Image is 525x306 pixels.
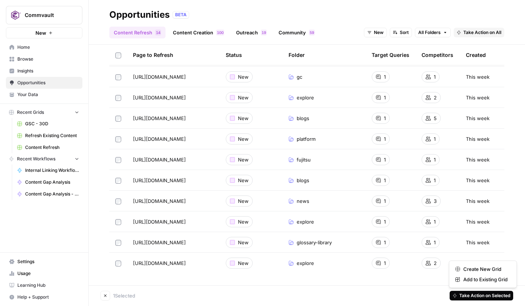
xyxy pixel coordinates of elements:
a: Content Gap Analysis [14,176,82,188]
span: Recent Workflows [17,156,55,162]
span: Take Action on Selected [459,292,510,299]
span: Content Gap Analysis [25,179,79,186]
span: Content Refresh [25,144,79,151]
span: 1 [384,156,386,163]
span: 2 [434,259,437,267]
span: Home [17,44,79,51]
span: 1 [384,94,386,101]
span: This week [466,259,490,267]
span: 1 [384,259,386,267]
button: Workspace: Commvault [6,6,82,24]
span: Usage [17,270,79,277]
span: blogs [297,115,309,122]
span: 1 [434,73,436,81]
span: GSC - 30D [25,120,79,127]
span: [URL][DOMAIN_NAME] [133,73,186,81]
span: Add to Existing Grid [463,276,508,283]
div: 59 [309,30,315,35]
div: Opportunities [109,9,170,21]
span: explore [297,259,314,267]
a: Home [6,41,82,53]
span: 0 [221,30,224,35]
span: Insights [17,68,79,74]
span: New [238,218,249,225]
span: New [374,29,383,36]
span: New [238,135,249,143]
span: New [238,239,249,246]
button: New [6,27,82,38]
span: 1 [384,73,386,81]
span: 1 [384,197,386,205]
span: 1 [384,115,386,122]
button: Sort [390,28,412,37]
span: 1 [262,30,264,35]
button: Recent Workflows [6,153,82,164]
span: 1 [156,30,158,35]
a: GSC - 30D [14,118,82,130]
span: Internal Linking Workflow_Blogs [25,167,79,174]
span: [URL][DOMAIN_NAME] [133,115,186,122]
button: New [364,28,387,37]
span: platform [297,135,316,143]
button: Help + Support [6,291,82,303]
span: This week [466,239,490,246]
a: Opportunities [6,77,82,89]
a: Refresh Existing Content [14,130,82,142]
div: Folder [289,45,305,65]
span: New [238,73,249,81]
span: 5 [434,115,437,122]
button: Take Action on All [454,28,504,37]
a: Learning Hub [6,279,82,291]
span: 1 [434,239,436,246]
span: Recent Grids [17,109,44,116]
span: Sort [400,29,409,36]
span: 1 [434,177,436,184]
span: 5 [310,30,312,35]
div: 19 [261,30,267,35]
span: 1 [434,135,436,143]
a: Content Creation100 [168,27,229,38]
span: Commvault [25,11,69,19]
div: Competitors [422,45,453,65]
span: All Folders [418,29,441,36]
a: Insights [6,65,82,77]
span: 1 [217,30,219,35]
span: This week [466,73,490,81]
span: [URL][DOMAIN_NAME] [133,135,186,143]
img: Commvault Logo [8,8,22,22]
span: Take Action on All [463,29,501,36]
span: 1 [434,156,436,163]
div: 1 Selected [113,292,447,299]
span: This week [466,197,490,205]
span: 0 [219,30,221,35]
button: Recent Grids [6,107,82,118]
span: Create New Grid [463,265,508,273]
span: [URL][DOMAIN_NAME] [133,259,186,267]
span: 9 [312,30,314,35]
span: [URL][DOMAIN_NAME] [133,239,186,246]
span: This week [466,156,490,163]
div: 100 [216,30,224,35]
span: Browse [17,56,79,62]
a: Usage [6,268,82,279]
span: New [238,94,249,101]
span: 3 [434,197,437,205]
span: fujitsu [297,156,311,163]
span: Opportunities [17,79,79,86]
span: 1 [384,177,386,184]
span: blogs [297,177,309,184]
div: Page to Refresh [133,45,214,65]
span: This week [466,135,490,143]
span: 1 [434,218,436,225]
span: 2 [434,94,437,101]
a: Content Refresh [14,142,82,153]
span: This week [466,115,490,122]
span: explore [297,94,314,101]
span: [URL][DOMAIN_NAME] [133,156,186,163]
span: 1 [384,239,386,246]
span: New [238,197,249,205]
span: Content Gap Analysis - Profound [25,191,79,197]
a: Your Data [6,89,82,101]
button: All Folders [415,28,451,37]
span: This week [466,218,490,225]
